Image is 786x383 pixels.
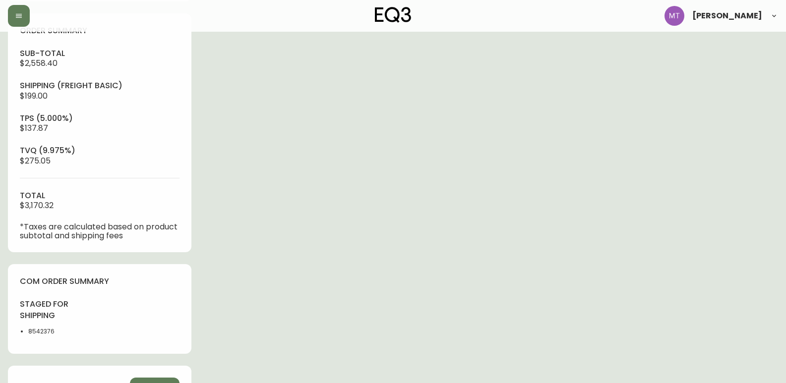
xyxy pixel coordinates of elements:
[20,90,48,102] span: $199.00
[20,113,180,124] h4: tps (5.000%)
[20,222,180,240] p: *Taxes are calculated based on product subtotal and shipping fees
[20,145,180,156] h4: tvq (9.975%)
[20,48,180,59] h4: sub-total
[375,7,412,23] img: logo
[665,6,684,26] img: 397d82b7ede99da91c28605cdd79fceb
[20,299,94,321] h4: staged for shipping
[692,12,762,20] span: [PERSON_NAME]
[20,200,54,211] span: $3,170.32
[20,155,51,166] span: $275.05
[20,190,180,201] h4: total
[28,327,94,336] li: 8542376
[20,57,58,69] span: $2,558.40
[20,276,180,287] h4: com order summary
[20,80,180,91] h4: Shipping ( Freight Basic )
[20,122,48,134] span: $137.87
